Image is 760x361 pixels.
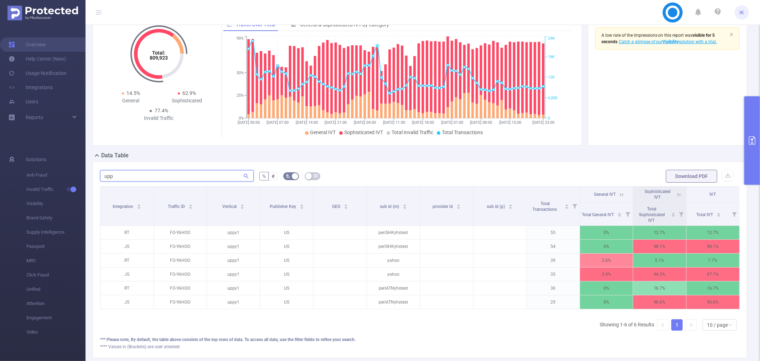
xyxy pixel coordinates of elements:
[260,268,314,281] p: US
[403,203,407,208] div: Sort
[617,39,717,44] span: Catch a glimpse of our solution with a trial.
[183,90,196,96] span: 62.9%
[441,120,463,125] tspan: [DATE] 01:00
[296,120,318,125] tspan: [DATE] 14:00
[154,295,207,309] p: FO-YAHOO
[100,344,740,350] div: **** Values in (Brackets) are user attested
[601,33,684,38] span: A low rate of the impressions on this report
[207,295,260,309] p: uppy1
[565,206,569,208] i: icon: caret-down
[325,120,347,125] tspan: [DATE] 21:00
[100,336,740,343] div: *** Please note, By default, the table above consists of the top rows of data. To access all data...
[639,207,665,223] span: Total Sophisticated IVT
[671,319,683,331] li: 1
[101,151,129,160] h2: Data Table
[671,214,675,216] i: icon: caret-down
[344,206,348,208] i: icon: caret-down
[239,116,244,121] tspan: 0%
[623,203,633,225] i: Filter menu
[100,254,154,267] p: RT
[392,129,433,135] span: Total Invalid Traffic
[532,120,554,125] tspan: [DATE] 23:00
[676,203,686,225] i: Filter menu
[270,204,297,209] span: Publisher Key
[168,204,186,209] span: Traffic ID
[403,203,407,205] i: icon: caret-up
[137,203,141,205] i: icon: caret-up
[580,268,633,281] p: 2.9%
[26,115,43,120] span: Reports
[367,268,420,281] p: yahoo
[527,254,580,267] p: 39
[582,212,615,217] span: Total General IVT
[580,295,633,309] p: 0%
[26,325,86,339] span: Video
[237,71,244,75] tspan: 50%
[260,295,314,309] p: US
[565,203,569,208] div: Sort
[671,212,676,216] div: Sort
[100,268,154,281] p: JS
[26,282,86,296] span: Unified
[100,295,154,309] p: JS
[548,55,555,59] tspan: 18K
[729,32,734,37] i: icon: close
[272,173,275,179] span: #
[617,212,622,216] div: Sort
[633,254,686,267] p: 5.1%
[412,120,434,125] tspan: [DATE] 18:00
[207,281,260,295] p: uppy1
[154,240,207,253] p: FO-YAHOO
[154,268,207,281] p: FO-YAHOO
[260,281,314,295] p: US
[9,80,53,95] a: Integrations
[633,240,686,253] p: 98.1%
[310,129,336,135] span: General IVT
[26,211,86,225] span: Brand Safety
[127,90,140,96] span: 14.5%
[26,197,86,211] span: Visibility
[354,120,376,125] tspan: [DATE] 04:00
[687,268,740,281] p: 97.1%
[687,240,740,253] p: 98.1%
[717,212,721,216] div: Sort
[100,226,154,239] p: RT
[154,281,207,295] p: FO-YAHOO
[645,189,671,200] span: Sophisticated IVT
[152,50,166,56] tspan: Total:
[532,201,558,212] span: Total Transactions
[207,254,260,267] p: uppy1
[548,75,555,80] tspan: 12K
[570,187,580,225] i: Filter menu
[154,254,207,267] p: FO-YAHOO
[696,212,714,217] span: Total IVT
[527,281,580,295] p: 30
[509,206,513,208] i: icon: caret-down
[527,295,580,309] p: 29
[260,254,314,267] p: US
[707,320,728,330] div: 10 / page
[367,240,420,253] p: periSHKyhstest
[687,226,740,239] p: 12.7%
[618,214,622,216] i: icon: caret-down
[9,95,38,109] a: Users
[344,203,348,208] div: Sort
[260,226,314,239] p: US
[580,226,633,239] p: 0%
[633,295,686,309] p: 96.6%
[9,52,66,66] a: Help Center (New)
[527,268,580,281] p: 35
[663,39,679,44] b: Visibility
[137,203,141,208] div: Sort
[344,129,383,135] span: Sophisticated IVT
[207,240,260,253] p: uppy1
[383,120,405,125] tspan: [DATE] 11:00
[580,240,633,253] p: 0%
[150,55,168,61] tspan: 809,923
[267,120,289,125] tspan: [DATE] 07:00
[113,204,134,209] span: Integration
[9,66,67,80] a: Usage Notification
[26,168,86,182] span: Anti-Fraud
[300,206,304,208] i: icon: caret-down
[300,203,304,205] i: icon: caret-up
